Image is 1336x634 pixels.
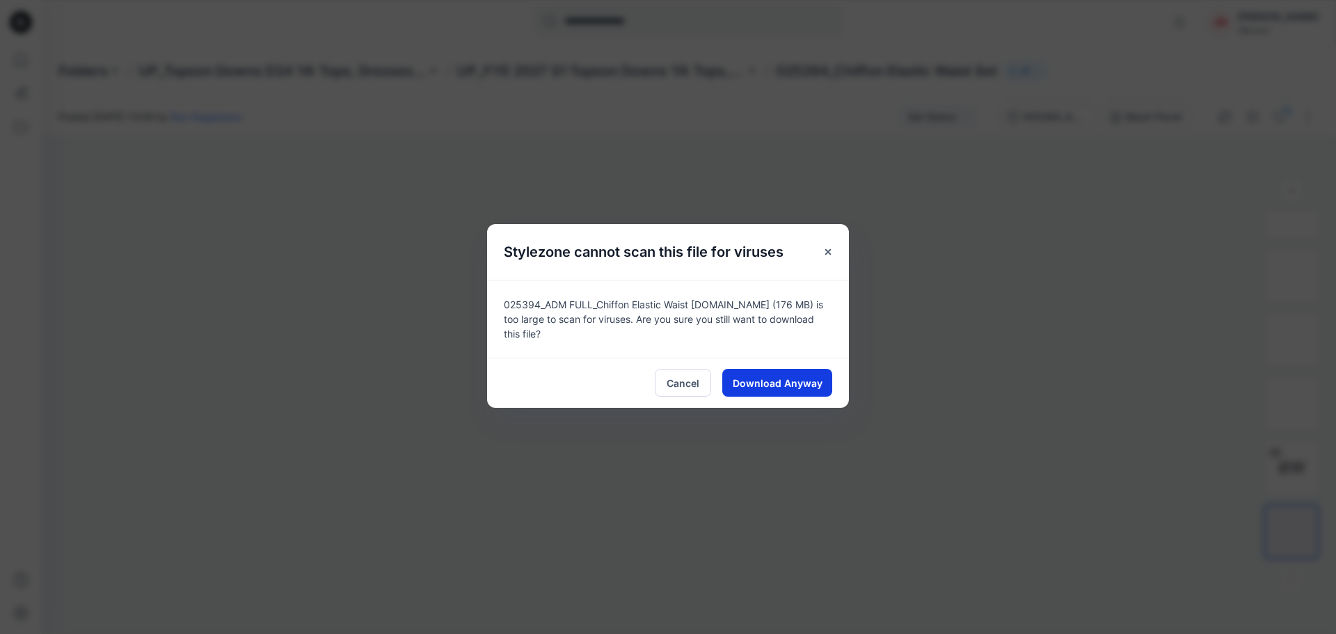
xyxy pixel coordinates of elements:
button: Download Anyway [722,369,832,397]
div: 025394_ADM FULL_Chiffon Elastic Waist [DOMAIN_NAME] (176 MB) is too large to scan for viruses. Ar... [487,280,849,358]
span: Cancel [667,376,699,390]
h5: Stylezone cannot scan this file for viruses [487,224,800,280]
button: Cancel [655,369,711,397]
span: Download Anyway [733,376,822,390]
button: Close [816,239,841,264]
